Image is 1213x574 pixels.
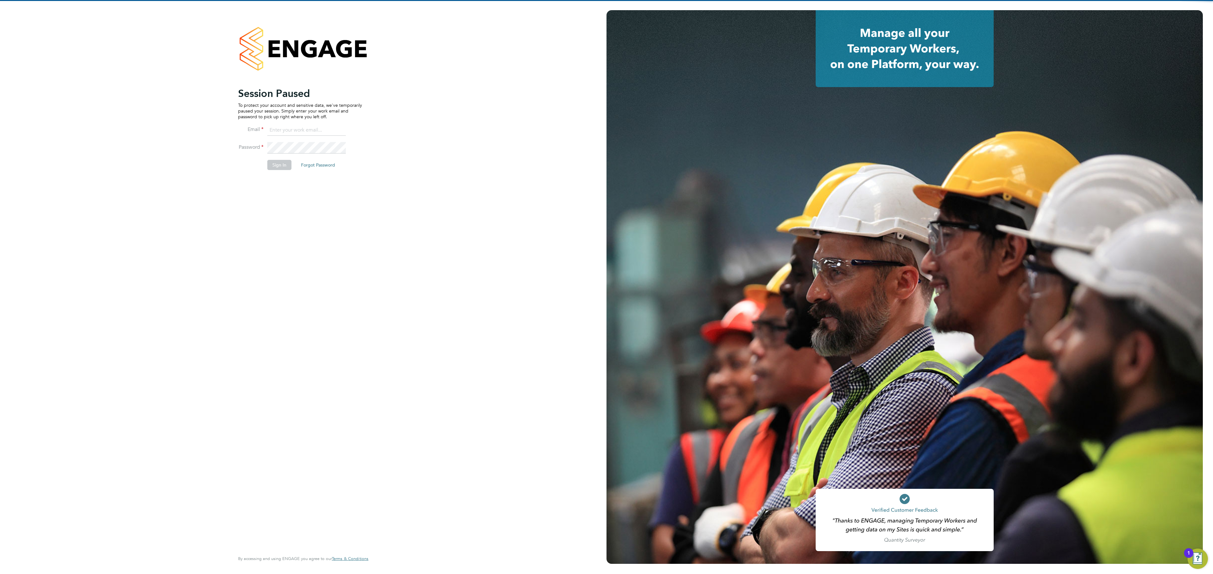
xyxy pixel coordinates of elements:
[238,102,362,120] p: To protect your account and sensitive data, we've temporarily paused your session. Simply enter y...
[1187,553,1190,561] div: 1
[238,556,368,561] span: By accessing and using ENGAGE you agree to our
[267,125,346,136] input: Enter your work email...
[332,556,368,561] a: Terms & Conditions
[238,126,264,133] label: Email
[267,160,291,170] button: Sign In
[296,160,340,170] button: Forgot Password
[238,144,264,151] label: Password
[1188,549,1208,569] button: Open Resource Center, 1 new notification
[238,87,362,100] h2: Session Paused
